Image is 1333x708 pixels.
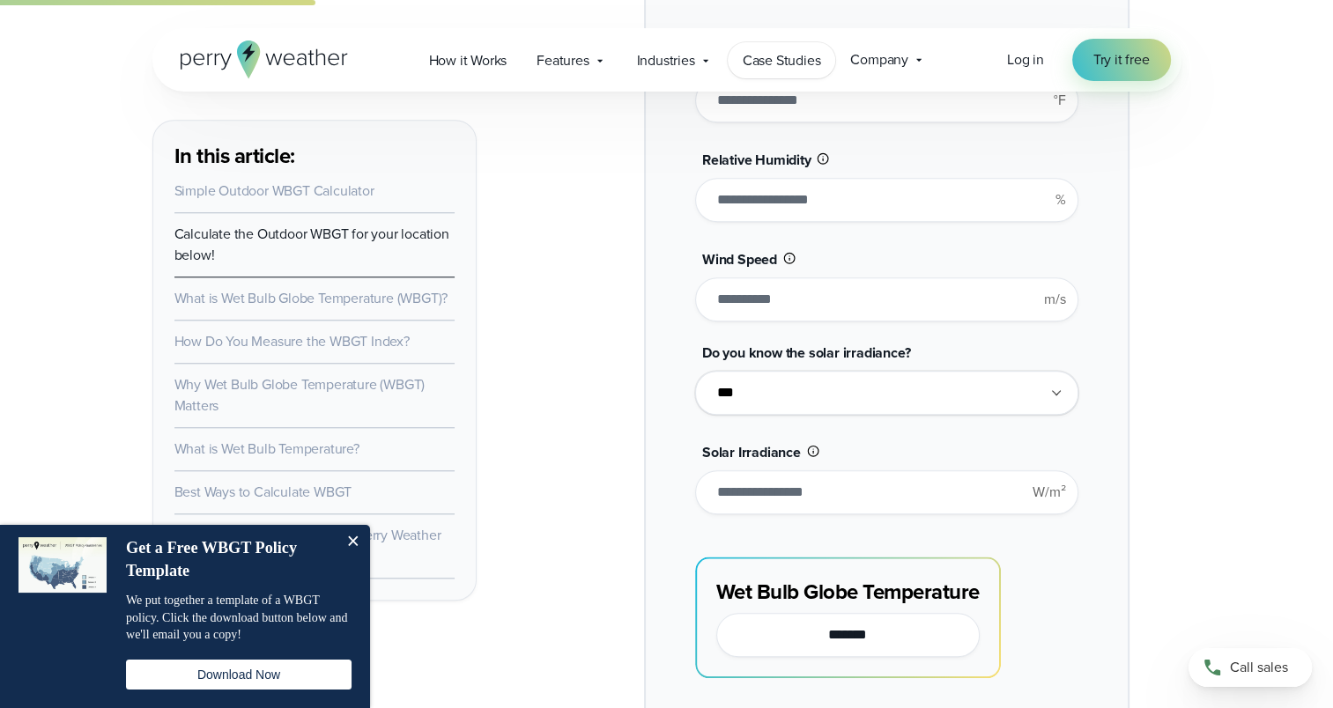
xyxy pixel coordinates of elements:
a: What is Wet Bulb Globe Temperature (WBGT)? [174,288,448,308]
a: Best Ways to Calculate WBGT [174,482,352,502]
img: dialog featured image [19,537,107,593]
span: Case Studies [743,50,821,71]
span: Try it free [1093,49,1150,70]
span: Features [537,50,589,71]
a: Why Wet Bulb Globe Temperature (WBGT) Matters [174,374,426,416]
a: How Do You Measure the WBGT Index? [174,331,410,351]
a: Call sales [1189,648,1312,687]
a: Case Studies [728,42,836,78]
a: How it Works [414,42,522,78]
h4: Get a Free WBGT Policy Template [126,537,333,582]
h3: In this article: [174,142,455,170]
a: Simple Outdoor WBGT Calculator [174,181,374,201]
span: Wind Speed [702,249,777,269]
p: We put together a template of a WBGT policy. Click the download button below and we'll email you ... [126,592,352,644]
a: What is Wet Bulb Temperature? [174,439,359,459]
a: Try it free [1072,39,1171,81]
a: Log in [1007,49,1044,70]
button: Close [335,525,370,560]
a: Calculate the Outdoor WBGT for your location below! [174,224,449,265]
button: Download Now [126,660,352,690]
span: How it Works [429,50,507,71]
span: Solar Irradiance [702,442,801,462]
span: Industries [637,50,695,71]
span: Company [850,49,908,70]
span: Do you know the solar irradiance? [702,343,910,363]
span: Relative Humidity [702,150,811,170]
span: Call sales [1230,657,1288,678]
